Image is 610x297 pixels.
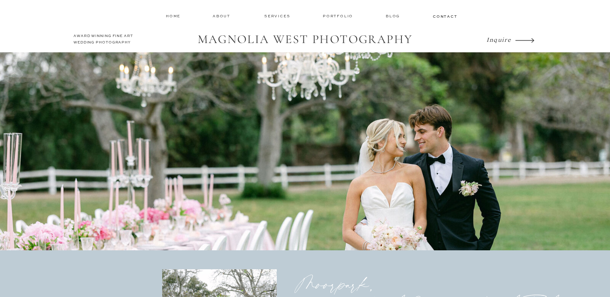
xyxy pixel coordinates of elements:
h2: AWARD WINNING FINE ART WEDDING PHOTOGRAPHY [73,33,145,47]
a: Inquire [487,34,513,45]
a: services [264,13,291,19]
i: Inquire [487,35,511,43]
a: MAGNOLIA WEST PHOTOGRAPHY [192,32,418,47]
a: Blog [386,13,402,19]
a: about [213,13,233,19]
a: contact [433,14,456,19]
a: home [166,13,181,19]
a: Portfolio [323,13,355,19]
